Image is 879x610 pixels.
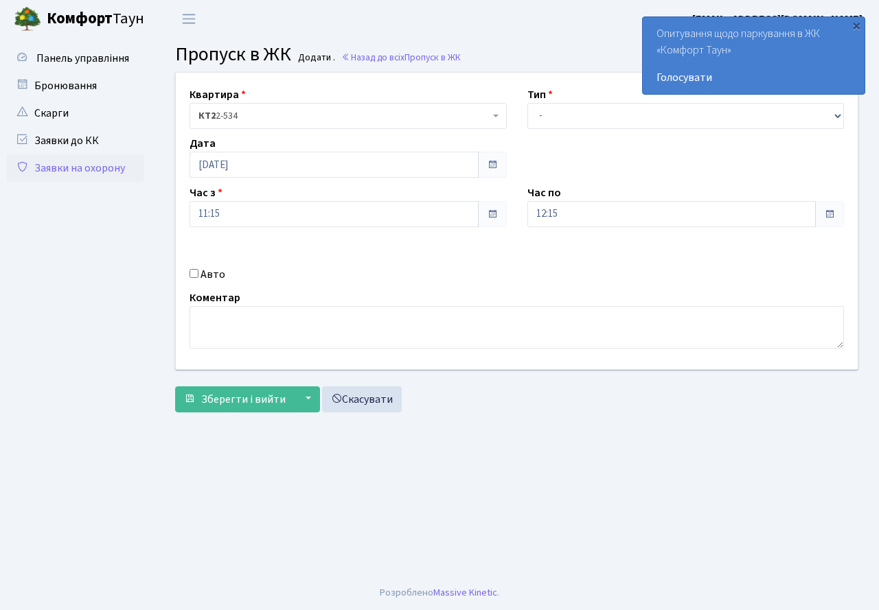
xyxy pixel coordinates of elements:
span: Панель управління [36,51,129,66]
button: Зберегти і вийти [175,386,295,412]
label: Тип [527,86,553,103]
label: Час по [527,185,561,201]
span: <b>КТ2</b>&nbsp;&nbsp;&nbsp;2-534 [198,109,490,123]
button: Переключити навігацію [172,8,206,30]
a: Скасувати [322,386,402,412]
a: Голосувати [657,69,851,86]
a: [EMAIL_ADDRESS][DOMAIN_NAME] [692,11,863,27]
a: Бронювання [7,72,144,99]
label: Квартира [190,86,246,103]
a: Назад до всіхПропуск в ЖК [341,51,461,64]
span: Таун [47,8,144,31]
div: Опитування щодо паркування в ЖК «Комфорт Таун» [643,17,865,94]
span: Зберегти і вийти [201,392,286,407]
b: КТ2 [198,109,216,123]
b: [EMAIL_ADDRESS][DOMAIN_NAME] [692,12,863,27]
div: Розроблено . [380,585,499,600]
label: Дата [190,135,216,152]
span: <b>КТ2</b>&nbsp;&nbsp;&nbsp;2-534 [190,103,507,129]
img: logo.png [14,5,41,33]
a: Заявки на охорону [7,154,144,182]
a: Заявки до КК [7,127,144,154]
a: Панель управління [7,45,144,72]
a: Massive Kinetic [433,585,497,600]
label: Авто [201,266,225,283]
span: Пропуск в ЖК [404,51,461,64]
small: Додати . [295,52,335,64]
b: Комфорт [47,8,113,30]
a: Скарги [7,99,144,127]
label: Коментар [190,290,240,306]
div: × [849,19,863,32]
label: Час з [190,185,222,201]
span: Пропуск в ЖК [175,40,291,68]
